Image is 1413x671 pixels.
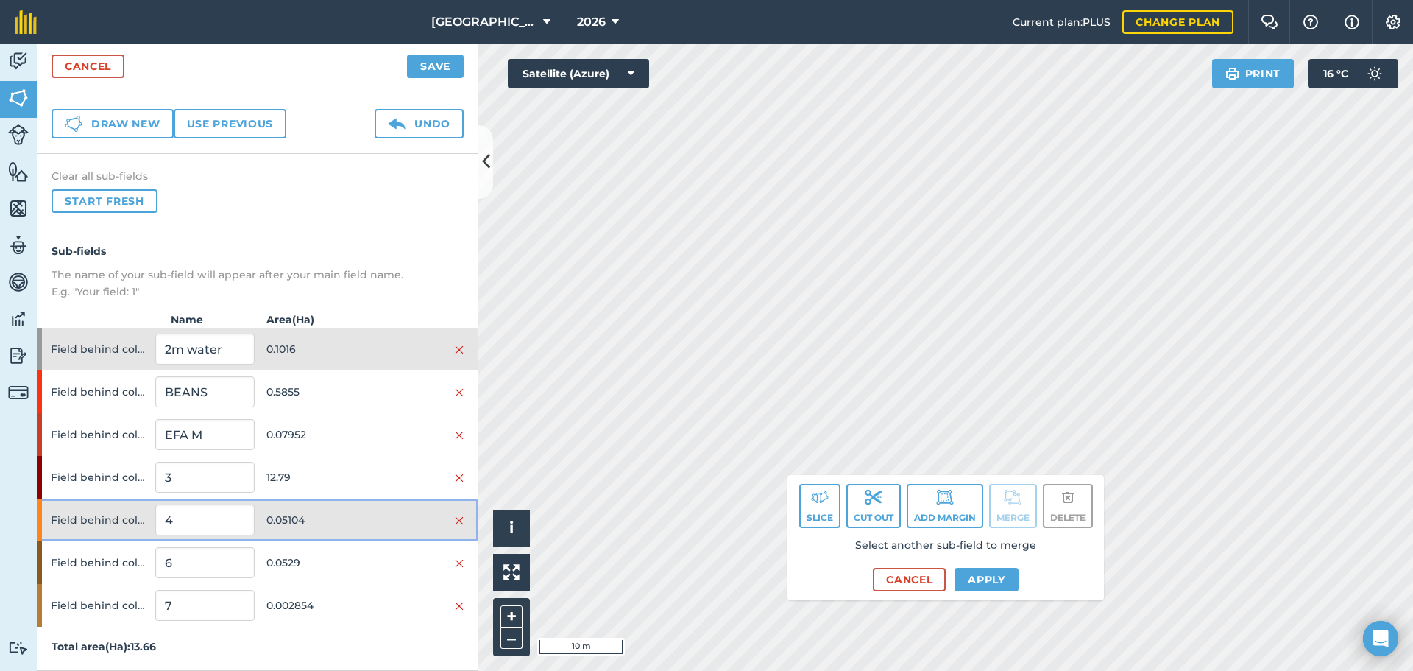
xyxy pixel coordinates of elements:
[907,484,983,528] button: Add margin
[1261,15,1278,29] img: Two speech bubbles overlapping with the left bubble in the forefront
[52,243,464,259] h4: Sub-fields
[431,13,537,31] span: [GEOGRAPHIC_DATA]
[266,335,365,363] span: 0.1016
[1323,59,1348,88] span: 16 ° C
[1363,621,1398,656] div: Open Intercom Messenger
[258,312,478,328] strong: Area ( Ha )
[266,591,365,619] span: 0.002854
[455,344,464,356] img: svg+xml;base64,PHN2ZyB4bWxucz0iaHR0cDovL3d3dy53My5vcmcvMjAwMC9zdmciIHdpZHRoPSIyMiIgaGVpZ2h0PSIzMC...
[509,519,514,537] span: i
[811,488,829,506] img: svg+xml;base64,PD94bWwgdmVyc2lvbj0iMS4wIiBlbmNvZGluZz0idXRmLTgiPz4KPCEtLSBHZW5lcmF0b3I6IEFkb2JlIE...
[52,640,156,653] strong: Total area ( Ha ): 13.66
[8,382,29,403] img: svg+xml;base64,PD94bWwgdmVyc2lvbj0iMS4wIiBlbmNvZGluZz0idXRmLTgiPz4KPCEtLSBHZW5lcmF0b3I6IEFkb2JlIE...
[8,87,29,109] img: svg+xml;base64,PHN2ZyB4bWxucz0iaHR0cDovL3d3dy53My5vcmcvMjAwMC9zdmciIHdpZHRoPSI1NiIgaGVpZ2h0PSI2MC...
[52,284,464,300] p: E.g. "Your field: 1"
[37,370,478,413] div: Field behind coldstore0.5855
[989,484,1037,528] button: Merge
[1004,488,1021,506] img: svg+xml;base64,PD94bWwgdmVyc2lvbj0iMS4wIiBlbmNvZGluZz0idXRmLTgiPz4KPCEtLSBHZW5lcmF0b3I6IEFkb2JlIE...
[1302,15,1320,29] img: A question mark icon
[51,463,149,491] span: Field behind coldstore
[52,109,174,138] button: Draw new
[8,197,29,219] img: svg+xml;base64,PHN2ZyB4bWxucz0iaHR0cDovL3d3dy53My5vcmcvMjAwMC9zdmciIHdpZHRoPSI1NiIgaGVpZ2h0PSI2MC...
[455,600,464,612] img: svg+xml;base64,PHN2ZyB4bWxucz0iaHR0cDovL3d3dy53My5vcmcvMjAwMC9zdmciIHdpZHRoPSIyMiIgaGVpZ2h0PSIzMC...
[37,413,478,456] div: Field behind coldstore0.07952
[52,189,157,213] button: Start fresh
[1384,15,1402,29] img: A cog icon
[51,378,149,406] span: Field behind coldstore
[8,345,29,367] img: svg+xml;base64,PD94bWwgdmVyc2lvbj0iMS4wIiBlbmNvZGluZz0idXRmLTgiPz4KPCEtLSBHZW5lcmF0b3I6IEFkb2JlIE...
[52,169,464,183] h4: Clear all sub-fields
[1122,10,1233,34] a: Change plan
[266,378,365,406] span: 0.5855
[500,605,523,628] button: +
[37,456,478,499] div: Field behind coldstore12.79
[8,271,29,293] img: svg+xml;base64,PD94bWwgdmVyc2lvbj0iMS4wIiBlbmNvZGluZz0idXRmLTgiPz4KPCEtLSBHZW5lcmF0b3I6IEFkb2JlIE...
[1345,13,1359,31] img: svg+xml;base64,PHN2ZyB4bWxucz0iaHR0cDovL3d3dy53My5vcmcvMjAwMC9zdmciIHdpZHRoPSIxNyIgaGVpZ2h0PSIxNy...
[37,584,478,627] div: Field behind coldstore0.002854
[266,463,365,491] span: 12.79
[873,568,946,591] button: Cancel
[936,488,954,506] img: svg+xml;base64,PD94bWwgdmVyc2lvbj0iMS4wIiBlbmNvZGluZz0idXRmLTgiPz4KPCEtLSBHZW5lcmF0b3I6IEFkb2JlIE...
[37,499,478,541] div: Field behind coldstore0.05104
[266,506,365,534] span: 0.05104
[51,421,149,449] span: Field behind coldstore
[174,109,286,138] button: Use previous
[51,549,149,577] span: Field behind coldstore
[37,541,478,584] div: Field behind coldstore0.0529
[799,484,840,528] button: Slice
[455,387,464,398] img: svg+xml;base64,PHN2ZyB4bWxucz0iaHR0cDovL3d3dy53My5vcmcvMjAwMC9zdmciIHdpZHRoPSIyMiIgaGVpZ2h0PSIzMC...
[455,558,464,569] img: svg+xml;base64,PHN2ZyB4bWxucz0iaHR0cDovL3d3dy53My5vcmcvMjAwMC9zdmciIHdpZHRoPSIyMiIgaGVpZ2h0PSIzMC...
[8,308,29,330] img: svg+xml;base64,PD94bWwgdmVyc2lvbj0iMS4wIiBlbmNvZGluZz0idXRmLTgiPz4KPCEtLSBHZW5lcmF0b3I6IEFkb2JlIE...
[51,591,149,619] span: Field behind coldstore
[52,55,124,78] a: Cancel
[8,641,29,655] img: svg+xml;base64,PD94bWwgdmVyc2lvbj0iMS4wIiBlbmNvZGluZz0idXRmLTgiPz4KPCEtLSBHZW5lcmF0b3I6IEFkb2JlIE...
[8,124,29,145] img: svg+xml;base64,PD94bWwgdmVyc2lvbj0iMS4wIiBlbmNvZGluZz0idXRmLTgiPz4KPCEtLSBHZW5lcmF0b3I6IEFkb2JlIE...
[799,537,1092,553] p: Select another sub-field to merge
[266,549,365,577] span: 0.0529
[1061,488,1074,506] img: svg+xml;base64,PHN2ZyB4bWxucz0iaHR0cDovL3d3dy53My5vcmcvMjAwMC9zdmciIHdpZHRoPSIxOCIgaGVpZ2h0PSIyNC...
[37,328,478,370] div: Field behind coldstore0.1016
[147,312,258,328] strong: Name
[407,55,464,78] button: Save
[865,488,882,506] img: svg+xml;base64,PD94bWwgdmVyc2lvbj0iMS4wIiBlbmNvZGluZz0idXRmLTgiPz4KPCEtLSBHZW5lcmF0b3I6IEFkb2JlIE...
[955,568,1019,591] button: Apply
[51,335,149,363] span: Field behind coldstore
[52,267,464,283] p: The name of your sub-field will appear after your main field name.
[375,109,464,138] button: Undo
[1043,484,1093,528] button: Delete
[455,515,464,527] img: svg+xml;base64,PHN2ZyB4bWxucz0iaHR0cDovL3d3dy53My5vcmcvMjAwMC9zdmciIHdpZHRoPSIyMiIgaGVpZ2h0PSIzMC...
[15,10,37,34] img: fieldmargin Logo
[8,234,29,256] img: svg+xml;base64,PD94bWwgdmVyc2lvbj0iMS4wIiBlbmNvZGluZz0idXRmLTgiPz4KPCEtLSBHZW5lcmF0b3I6IEFkb2JlIE...
[493,510,530,547] button: i
[503,564,520,580] img: Four arrows, one pointing top left, one top right, one bottom right and the last bottom left
[577,13,606,31] span: 2026
[388,115,406,133] img: svg+xml;base64,PD94bWwgdmVyc2lvbj0iMS4wIiBlbmNvZGluZz0idXRmLTgiPz4KPCEtLSBHZW5lcmF0b3I6IEFkb2JlIE...
[508,59,649,88] button: Satellite (Azure)
[1212,59,1295,88] button: Print
[1308,59,1398,88] button: 16 °C
[51,506,149,534] span: Field behind coldstore
[1360,59,1389,88] img: svg+xml;base64,PD94bWwgdmVyc2lvbj0iMS4wIiBlbmNvZGluZz0idXRmLTgiPz4KPCEtLSBHZW5lcmF0b3I6IEFkb2JlIE...
[266,421,365,449] span: 0.07952
[846,484,901,528] button: Cut out
[1225,65,1239,82] img: svg+xml;base64,PHN2ZyB4bWxucz0iaHR0cDovL3d3dy53My5vcmcvMjAwMC9zdmciIHdpZHRoPSIxOSIgaGVpZ2h0PSIyNC...
[500,628,523,649] button: –
[1013,14,1111,30] span: Current plan : PLUS
[455,429,464,441] img: svg+xml;base64,PHN2ZyB4bWxucz0iaHR0cDovL3d3dy53My5vcmcvMjAwMC9zdmciIHdpZHRoPSIyMiIgaGVpZ2h0PSIzMC...
[8,50,29,72] img: svg+xml;base64,PD94bWwgdmVyc2lvbj0iMS4wIiBlbmNvZGluZz0idXRmLTgiPz4KPCEtLSBHZW5lcmF0b3I6IEFkb2JlIE...
[455,472,464,484] img: svg+xml;base64,PHN2ZyB4bWxucz0iaHR0cDovL3d3dy53My5vcmcvMjAwMC9zdmciIHdpZHRoPSIyMiIgaGVpZ2h0PSIzMC...
[8,161,29,183] img: svg+xml;base64,PHN2ZyB4bWxucz0iaHR0cDovL3d3dy53My5vcmcvMjAwMC9zdmciIHdpZHRoPSI1NiIgaGVpZ2h0PSI2MC...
